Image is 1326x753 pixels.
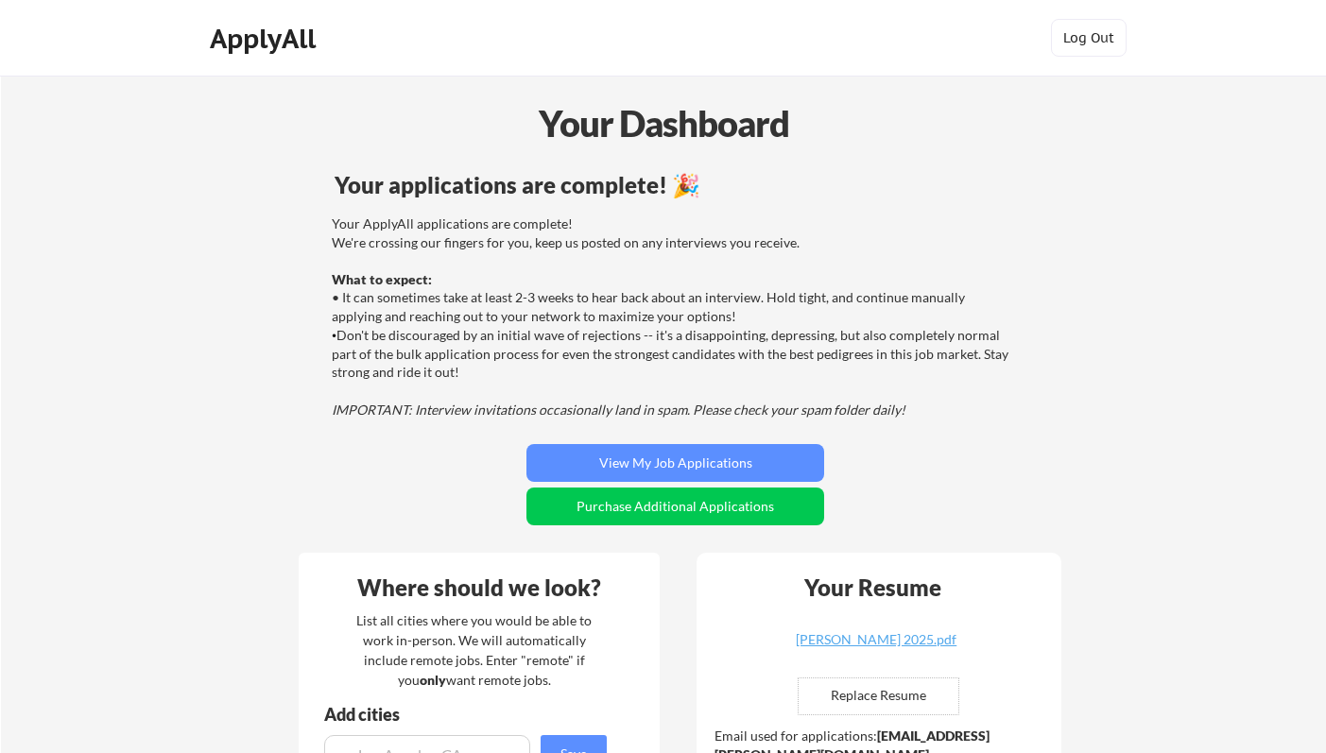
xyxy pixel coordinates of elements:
div: [PERSON_NAME] 2025.pdf [764,633,989,646]
strong: What to expect: [332,271,432,287]
a: [PERSON_NAME] 2025.pdf [764,633,989,662]
font: • [332,329,336,343]
div: ApplyAll [210,23,321,55]
button: Purchase Additional Applications [526,488,824,525]
button: Log Out [1051,19,1127,57]
div: List all cities where you would be able to work in-person. We will automatically include remote j... [344,610,604,690]
div: Your Resume [779,576,966,599]
button: View My Job Applications [526,444,824,482]
em: IMPORTANT: Interview invitations occasionally land in spam. Please check your spam folder daily! [332,402,905,418]
div: Where should we look? [303,576,655,599]
div: Your applications are complete! 🎉 [335,174,1016,197]
strong: only [420,672,446,688]
div: Add cities [324,706,611,723]
div: Your ApplyAll applications are complete! We're crossing our fingers for you, keep us posted on an... [332,214,1013,419]
div: Your Dashboard [2,96,1326,150]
